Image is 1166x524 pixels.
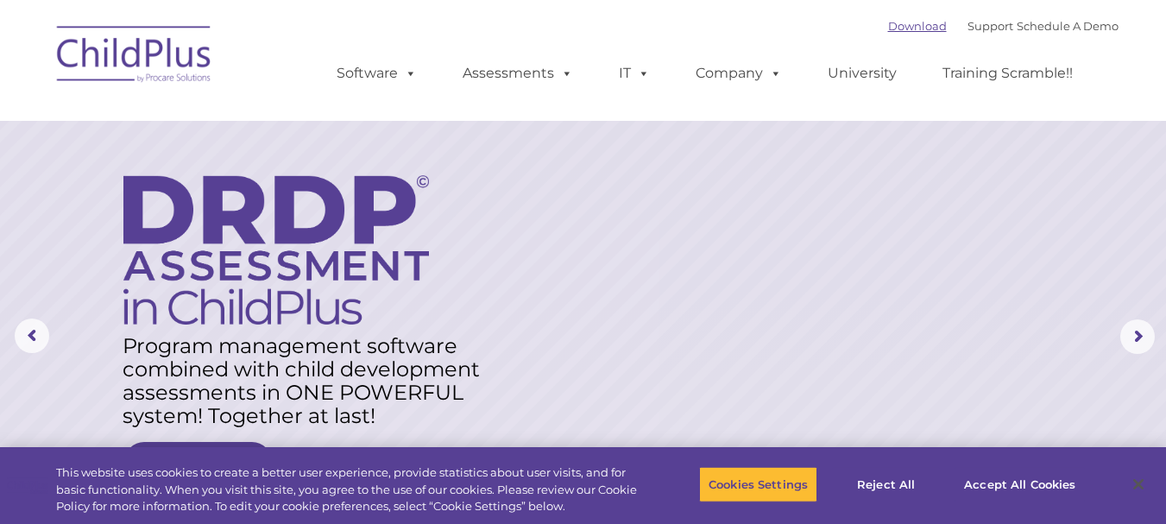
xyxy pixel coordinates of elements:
[925,56,1090,91] a: Training Scramble!!
[888,19,1119,33] font: |
[602,56,667,91] a: IT
[124,442,272,482] a: Learn More
[955,466,1085,502] button: Accept All Cookies
[123,175,429,325] img: DRDP Assessment in ChildPlus
[123,334,496,427] rs-layer: Program management software combined with child development assessments in ONE POWERFUL system! T...
[888,19,947,33] a: Download
[240,114,293,127] span: Last name
[678,56,799,91] a: Company
[967,19,1013,33] a: Support
[56,464,641,515] div: This website uses cookies to create a better user experience, provide statistics about user visit...
[832,466,940,502] button: Reject All
[699,466,817,502] button: Cookies Settings
[1017,19,1119,33] a: Schedule A Demo
[48,14,221,100] img: ChildPlus by Procare Solutions
[319,56,434,91] a: Software
[445,56,590,91] a: Assessments
[1119,465,1157,503] button: Close
[810,56,914,91] a: University
[240,185,313,198] span: Phone number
